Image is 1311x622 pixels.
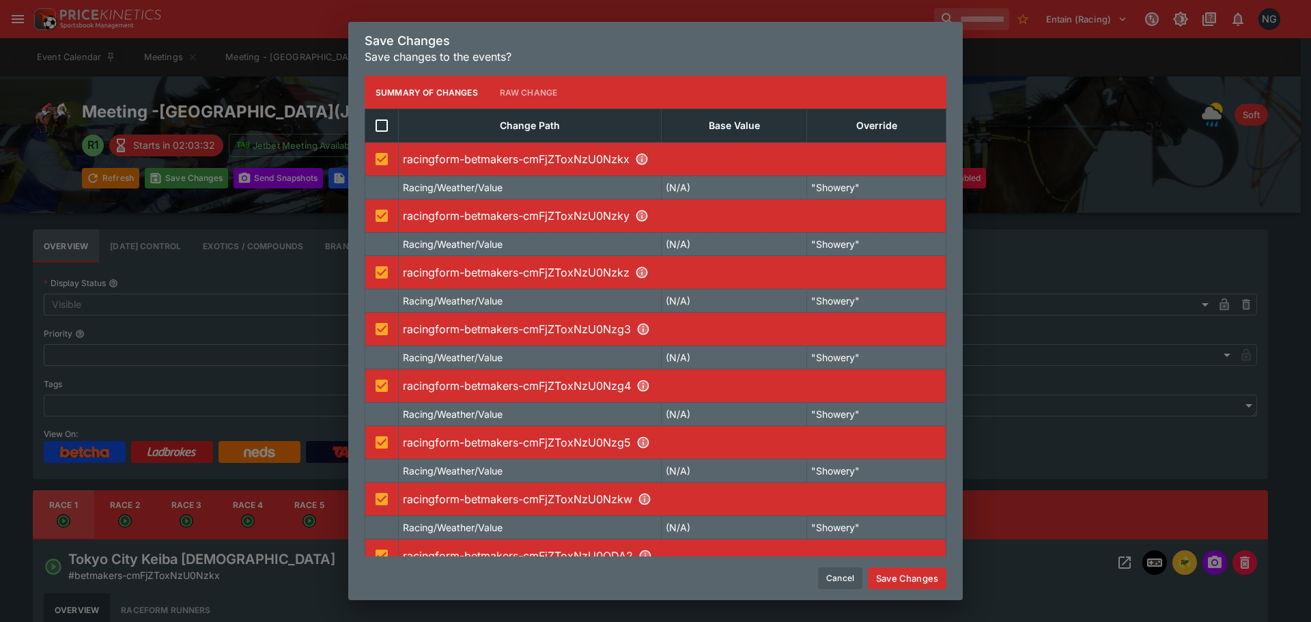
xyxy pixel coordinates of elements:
[403,151,942,167] p: racingform-betmakers-cmFjZToxNzU0Nzkx
[365,76,489,109] button: Summary of Changes
[403,294,503,308] p: Racing/Weather/Value
[403,548,942,564] p: racingform-betmakers-cmFjZToxNzU0ODA2
[365,33,946,48] h5: Save Changes
[868,567,946,589] button: Save Changes
[818,567,862,589] button: Cancel
[807,403,946,426] td: "Showery"
[807,109,946,143] th: Override
[636,379,650,393] svg: R5 - Tokyo City Keiba C2
[403,407,503,421] p: Racing/Weather/Value
[807,176,946,199] td: "Showery"
[662,289,807,313] td: (N/A)
[807,233,946,256] td: "Showery"
[662,176,807,199] td: (N/A)
[365,48,946,65] p: Save changes to the events?
[403,464,503,478] p: Racing/Weather/Value
[638,549,652,563] svg: R8 - Tokyo City Keiba B3
[403,321,942,337] p: racingform-betmakers-cmFjZToxNzU0Nzg3
[403,237,503,251] p: Racing/Weather/Value
[662,346,807,369] td: (N/A)
[636,322,650,336] svg: R4 - Tokyo City Keiba 2Yo
[403,520,503,535] p: Racing/Weather/Value
[489,76,569,109] button: Raw Change
[662,233,807,256] td: (N/A)
[403,180,503,195] p: Racing/Weather/Value
[662,516,807,539] td: (N/A)
[403,434,942,451] p: racingform-betmakers-cmFjZToxNzU0Nzg5
[807,460,946,483] td: "Showery"
[662,403,807,426] td: (N/A)
[807,289,946,313] td: "Showery"
[635,209,649,223] svg: R2 - Tokyo City Keiba 3Yo
[807,516,946,539] td: "Showery"
[807,346,946,369] td: "Showery"
[635,266,649,279] svg: R3 - Tokyo City Keiba 2Yo
[403,378,942,394] p: racingform-betmakers-cmFjZToxNzU0Nzg4
[662,460,807,483] td: (N/A)
[403,264,942,281] p: racingform-betmakers-cmFjZToxNzU0Nzkz
[403,491,942,507] p: racingform-betmakers-cmFjZToxNzU0Nzkw
[636,436,650,449] svg: R6 - Tokyo City Keiba C2
[403,208,942,224] p: racingform-betmakers-cmFjZToxNzU0Nzky
[399,109,662,143] th: Change Path
[635,152,649,166] svg: R1 - Tokyo City Keiba 3Yo
[638,492,651,506] svg: R7 - Tokyo City Keiba B2
[662,109,807,143] th: Base Value
[403,350,503,365] p: Racing/Weather/Value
